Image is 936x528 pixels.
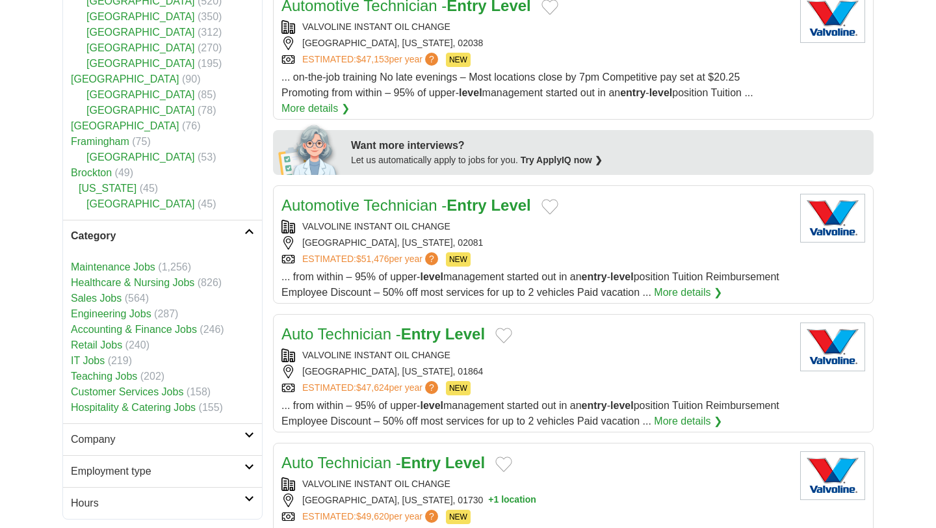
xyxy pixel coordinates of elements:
a: Hospitality & Catering Jobs [71,402,196,413]
a: ESTIMATED:$47,624per year? [302,381,441,395]
span: NEW [446,53,471,67]
a: ESTIMATED:$49,620per year? [302,510,441,524]
a: Try ApplyIQ now ❯ [521,155,603,165]
div: [GEOGRAPHIC_DATA], [US_STATE], 01730 [281,494,790,507]
a: [GEOGRAPHIC_DATA] [71,120,179,131]
a: Company [63,423,262,455]
div: [GEOGRAPHIC_DATA], [US_STATE], 01864 [281,365,790,378]
a: Engineering Jobs [71,308,151,319]
h2: Category [71,228,244,244]
span: (75) [132,136,150,147]
strong: level [420,400,443,411]
span: (246) [200,324,224,335]
h2: Employment type [71,464,244,479]
span: (219) [108,355,132,366]
span: (195) [198,58,222,69]
a: IT Jobs [71,355,105,366]
span: $51,476 [356,254,389,264]
strong: Level [445,325,485,343]
a: Teaching Jobs [71,371,137,382]
span: ? [425,381,438,394]
a: [GEOGRAPHIC_DATA] [86,11,195,22]
a: Auto Technician -Entry Level [281,454,485,471]
strong: Entry [401,454,441,471]
button: Add to favorite jobs [495,456,512,472]
a: VALVOLINE INSTANT OIL CHANGE [302,479,450,489]
a: Auto Technician -Entry Level [281,325,485,343]
a: More details ❯ [281,101,350,116]
span: $47,153 [356,54,389,64]
strong: level [420,271,443,282]
strong: Level [491,196,530,214]
span: (287) [154,308,178,319]
span: + [488,494,493,507]
span: (312) [198,27,222,38]
strong: level [459,87,482,98]
a: [GEOGRAPHIC_DATA] [86,58,195,69]
span: (202) [140,371,164,382]
button: Add to favorite jobs [541,199,558,215]
a: Category [63,220,262,252]
a: ESTIMATED:$51,476per year? [302,252,441,267]
span: ? [425,53,438,66]
h2: Hours [71,495,244,511]
span: (49) [115,167,133,178]
strong: Entry [447,196,486,214]
img: Valvoline Instant Oil Change logo [800,451,865,500]
a: Accounting & Finance Jobs [71,324,197,335]
span: (1,256) [158,261,191,272]
a: More details ❯ [654,285,722,300]
img: Valvoline Instant Oil Change logo [800,323,865,371]
a: VALVOLINE INSTANT OIL CHANGE [302,221,450,231]
strong: Entry [401,325,441,343]
span: $47,624 [356,382,389,393]
strong: level [610,271,634,282]
a: [GEOGRAPHIC_DATA] [86,105,195,116]
span: (158) [187,386,211,397]
a: [GEOGRAPHIC_DATA] [86,198,195,209]
span: ... from within – 95% of upper- management started out in an - position Tuition Reimbursement Emp... [281,400,779,427]
a: Healthcare & Nursing Jobs [71,277,194,288]
span: $49,620 [356,511,389,521]
button: Add to favorite jobs [495,328,512,343]
a: VALVOLINE INSTANT OIL CHANGE [302,350,450,360]
a: [GEOGRAPHIC_DATA] [86,89,195,100]
a: [GEOGRAPHIC_DATA] [86,152,195,163]
a: VALVOLINE INSTANT OIL CHANGE [302,21,450,32]
a: [US_STATE] [79,183,136,194]
a: Hours [63,487,262,519]
a: [GEOGRAPHIC_DATA] [86,42,195,53]
a: Retail Jobs [71,339,122,350]
strong: Level [445,454,485,471]
span: (155) [199,402,223,413]
span: (564) [125,293,149,304]
a: Sales Jobs [71,293,122,304]
div: Let us automatically apply to jobs for you. [351,153,866,167]
a: Employment type [63,455,262,487]
span: (90) [182,73,200,85]
a: ESTIMATED:$47,153per year? [302,53,441,67]
button: +1 location [488,494,536,507]
span: ... from within – 95% of upper- management started out in an - position Tuition Reimbursement Emp... [281,271,779,298]
span: (78) [198,105,216,116]
div: [GEOGRAPHIC_DATA], [US_STATE], 02081 [281,236,790,250]
span: (45) [198,198,216,209]
a: More details ❯ [654,414,722,429]
span: (53) [198,152,216,163]
span: (240) [125,339,149,350]
a: Framingham [71,136,129,147]
a: Customer Services Jobs [71,386,183,397]
span: NEW [446,252,471,267]
a: Maintenance Jobs [71,261,155,272]
strong: entry [582,271,607,282]
span: ? [425,252,438,265]
a: [GEOGRAPHIC_DATA] [86,27,195,38]
a: Brockton [71,167,112,178]
div: Want more interviews? [351,138,866,153]
a: [GEOGRAPHIC_DATA] [71,73,179,85]
strong: level [610,400,634,411]
img: apply-iq-scientist.png [278,123,341,175]
h2: Company [71,432,244,447]
span: ? [425,510,438,523]
div: [GEOGRAPHIC_DATA], [US_STATE], 02038 [281,36,790,50]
